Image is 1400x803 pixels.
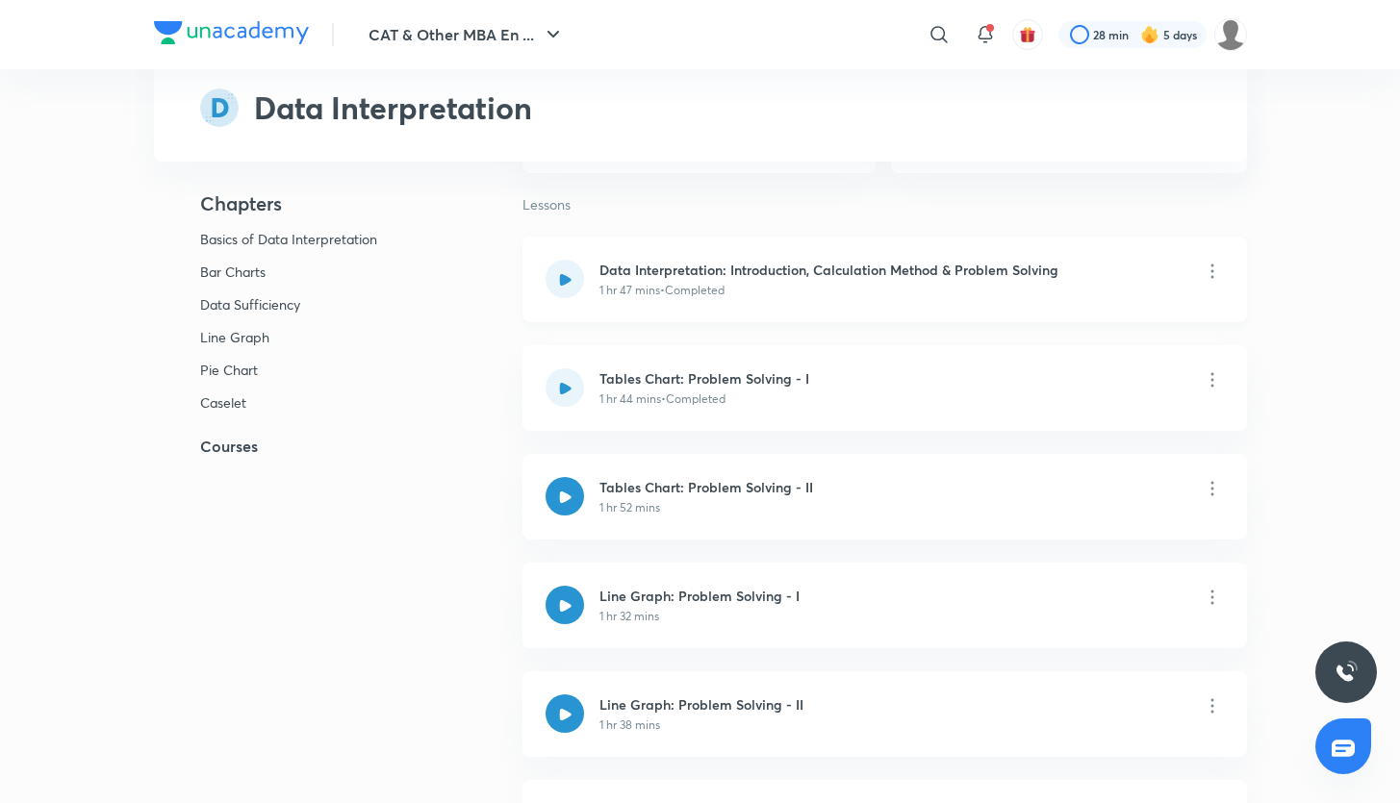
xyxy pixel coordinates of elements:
[599,390,725,408] p: 1 hr 44 mins • Completed
[599,499,660,516] p: 1 hr 52 mins
[200,394,388,412] p: Caselet
[200,362,388,379] p: Pie Chart
[200,231,388,248] p: Basics of Data Interpretation
[1019,26,1036,43] img: avatar
[200,329,388,346] p: Line Graph
[200,88,239,127] img: syllabus-subject-icon
[599,608,659,625] p: 1 hr 32 mins
[599,282,725,299] p: 1 hr 47 mins • Completed
[1012,19,1043,50] button: avatar
[200,296,388,314] p: Data Sufficiency
[599,716,660,734] p: 1 hr 38 mins
[154,21,309,44] img: Company Logo
[154,435,462,458] h5: Courses
[1214,18,1247,51] img: adi biradar
[1140,25,1159,44] img: streak
[599,694,803,715] h6: Line Graph: Problem Solving - II
[522,196,1246,213] p: Lessons
[599,477,813,497] h6: Tables Chart: Problem Solving - II
[154,21,309,49] a: Company Logo
[599,260,1058,280] h6: Data Interpretation: Introduction, Calculation Method & Problem Solving
[254,85,532,131] h2: Data Interpretation
[599,368,809,389] h6: Tables Chart: Problem Solving - I
[200,263,388,281] p: Bar Charts
[1335,661,1358,684] img: ttu
[599,586,800,606] h6: Line Graph: Problem Solving - I
[357,15,576,54] button: CAT & Other MBA En ...
[154,192,462,215] h4: Chapters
